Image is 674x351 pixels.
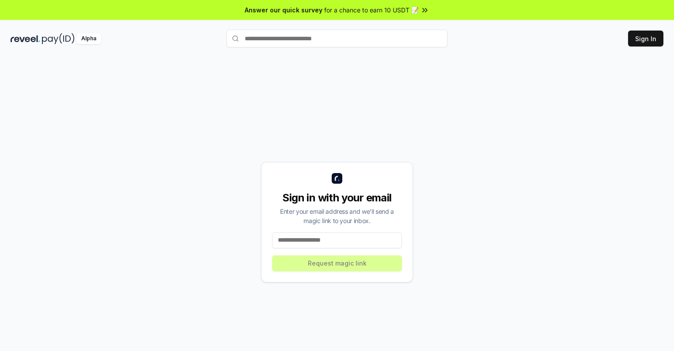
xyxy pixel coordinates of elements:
[324,5,419,15] span: for a chance to earn 10 USDT 📝
[42,33,75,44] img: pay_id
[272,207,402,225] div: Enter your email address and we’ll send a magic link to your inbox.
[11,33,40,44] img: reveel_dark
[272,191,402,205] div: Sign in with your email
[76,33,101,44] div: Alpha
[245,5,322,15] span: Answer our quick survey
[628,31,663,46] button: Sign In
[332,173,342,184] img: logo_small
